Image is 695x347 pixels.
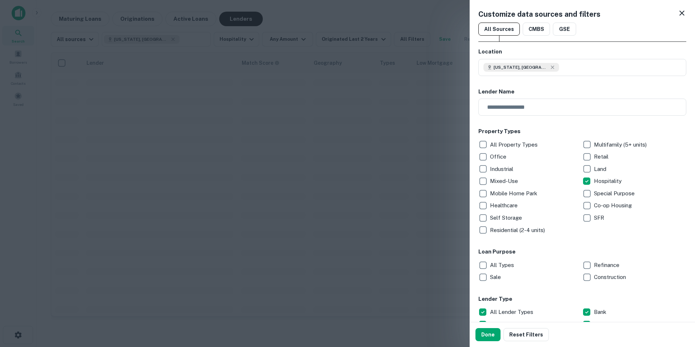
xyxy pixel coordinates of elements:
[594,165,608,173] p: Land
[594,177,623,186] p: Hospitality
[659,289,695,324] iframe: Chat Widget
[478,127,686,136] h6: Property Types
[478,48,686,56] h6: Location
[490,308,535,316] p: All Lender Types
[490,201,519,210] p: Healthcare
[594,273,627,282] p: Construction
[478,9,600,20] h5: Customize data sources and filters
[594,152,610,161] p: Retail
[490,273,502,282] p: Sale
[490,320,515,329] p: Individual
[478,248,686,256] h6: Loan Purpose
[478,295,686,303] h6: Lender Type
[490,189,539,198] p: Mobile Home Park
[490,152,508,161] p: Office
[594,201,633,210] p: Co-op Housing
[503,328,549,341] button: Reset Filters
[553,23,576,36] button: GSE
[594,214,606,222] p: SFR
[594,189,636,198] p: Special Purpose
[478,23,520,36] button: All Sources
[594,320,626,329] p: Credit Union
[594,140,648,149] p: Multifamily (5+ units)
[490,226,546,235] p: Residential (2-4 units)
[478,88,686,96] h6: Lender Name
[594,261,621,270] p: Refinance
[490,214,523,222] p: Self Storage
[490,261,515,270] p: All Types
[523,23,550,36] button: CMBS
[490,165,515,173] p: Industrial
[490,140,539,149] p: All Property Types
[594,308,608,316] p: Bank
[494,64,548,71] span: [US_STATE], [GEOGRAPHIC_DATA]
[475,328,501,341] button: Done
[490,177,519,186] p: Mixed-Use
